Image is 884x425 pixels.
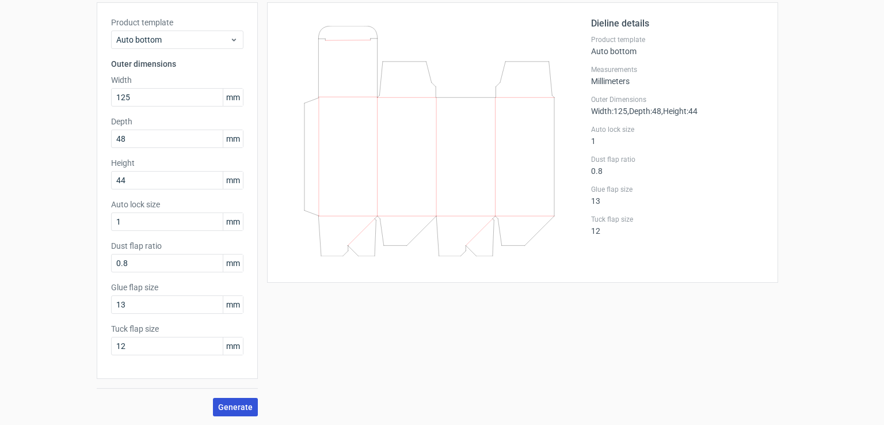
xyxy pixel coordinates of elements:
[111,58,243,70] h3: Outer dimensions
[591,65,764,74] label: Measurements
[591,125,764,134] label: Auto lock size
[223,296,243,313] span: mm
[111,199,243,210] label: Auto lock size
[591,95,764,104] label: Outer Dimensions
[111,240,243,252] label: Dust flap ratio
[116,34,230,45] span: Auto bottom
[111,282,243,293] label: Glue flap size
[591,125,764,146] div: 1
[627,107,661,116] span: , Depth : 48
[213,398,258,416] button: Generate
[111,157,243,169] label: Height
[111,17,243,28] label: Product template
[223,213,243,230] span: mm
[591,107,627,116] span: Width : 125
[591,35,764,56] div: Auto bottom
[223,130,243,147] span: mm
[591,185,764,206] div: 13
[591,65,764,86] div: Millimeters
[591,17,764,31] h2: Dieline details
[661,107,698,116] span: , Height : 44
[591,215,764,224] label: Tuck flap size
[223,172,243,189] span: mm
[223,337,243,355] span: mm
[111,116,243,127] label: Depth
[223,89,243,106] span: mm
[591,155,764,164] label: Dust flap ratio
[111,323,243,335] label: Tuck flap size
[218,403,253,411] span: Generate
[591,35,764,44] label: Product template
[111,74,243,86] label: Width
[223,255,243,272] span: mm
[591,185,764,194] label: Glue flap size
[591,215,764,236] div: 12
[591,155,764,176] div: 0.8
